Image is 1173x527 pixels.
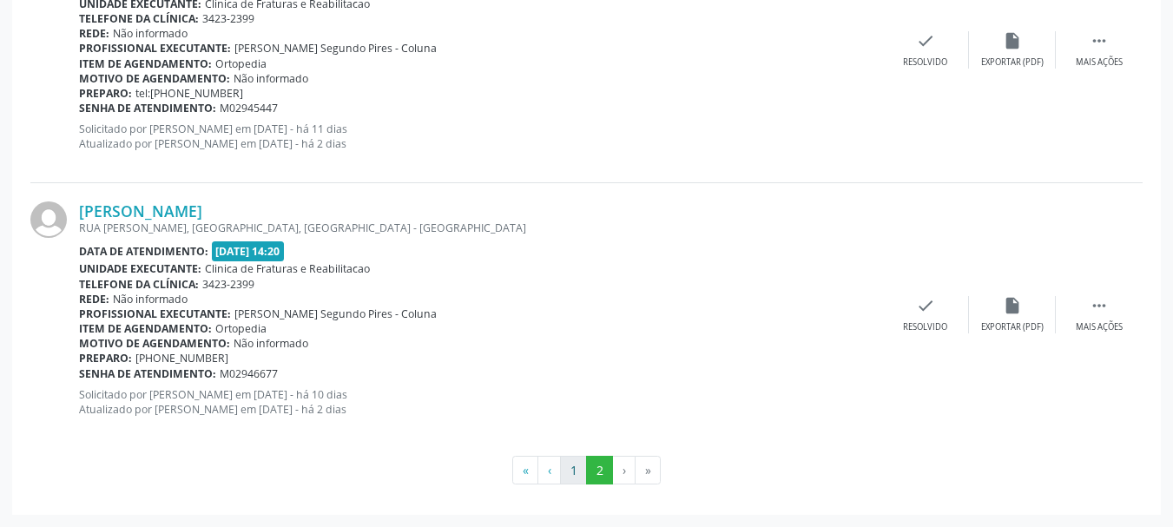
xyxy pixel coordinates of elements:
span: 3423-2399 [202,277,254,292]
span: tel:[PHONE_NUMBER] [135,86,243,101]
b: Data de atendimento: [79,244,208,259]
b: Senha de atendimento: [79,101,216,115]
span: Ortopedia [215,56,267,71]
div: Mais ações [1076,56,1123,69]
b: Telefone da clínica: [79,277,199,292]
b: Profissional executante: [79,41,231,56]
span: Não informado [234,71,308,86]
b: Profissional executante: [79,306,231,321]
p: Solicitado por [PERSON_NAME] em [DATE] - há 10 dias Atualizado por [PERSON_NAME] em [DATE] - há 2... [79,387,882,417]
span: M02945447 [220,101,278,115]
i: check [916,31,935,50]
i: insert_drive_file [1003,296,1022,315]
button: Go to page 2 [586,456,613,485]
div: Resolvido [903,321,947,333]
b: Preparo: [79,86,132,101]
div: RUA [PERSON_NAME], [GEOGRAPHIC_DATA], [GEOGRAPHIC_DATA] - [GEOGRAPHIC_DATA] [79,221,882,235]
b: Unidade executante: [79,261,201,276]
button: Go to first page [512,456,538,485]
p: Solicitado por [PERSON_NAME] em [DATE] - há 11 dias Atualizado por [PERSON_NAME] em [DATE] - há 2... [79,122,882,151]
span: Não informado [113,292,188,306]
span: [PHONE_NUMBER] [135,351,228,366]
b: Preparo: [79,351,132,366]
span: M02946677 [220,366,278,381]
span: [PERSON_NAME] Segundo Pires - Coluna [234,306,437,321]
b: Item de agendamento: [79,56,212,71]
span: Não informado [113,26,188,41]
b: Senha de atendimento: [79,366,216,381]
a: [PERSON_NAME] [79,201,202,221]
b: Item de agendamento: [79,321,212,336]
span: Não informado [234,336,308,351]
button: Go to previous page [537,456,561,485]
span: Clinica de Fraturas e Reabilitacao [205,261,370,276]
i: insert_drive_file [1003,31,1022,50]
span: Ortopedia [215,321,267,336]
div: Mais ações [1076,321,1123,333]
b: Rede: [79,292,109,306]
b: Telefone da clínica: [79,11,199,26]
div: Exportar (PDF) [981,321,1044,333]
div: Exportar (PDF) [981,56,1044,69]
b: Motivo de agendamento: [79,336,230,351]
i: check [916,296,935,315]
button: Go to page 1 [560,456,587,485]
b: Motivo de agendamento: [79,71,230,86]
i:  [1090,31,1109,50]
img: img [30,201,67,238]
span: [DATE] 14:20 [212,241,285,261]
b: Rede: [79,26,109,41]
i:  [1090,296,1109,315]
span: 3423-2399 [202,11,254,26]
span: [PERSON_NAME] Segundo Pires - Coluna [234,41,437,56]
ul: Pagination [30,456,1143,485]
div: Resolvido [903,56,947,69]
